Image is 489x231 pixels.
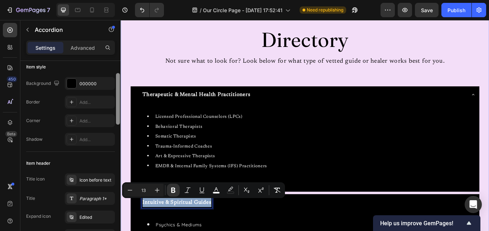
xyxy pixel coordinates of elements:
[47,6,50,14] p: 7
[79,99,113,106] div: Add...
[5,131,17,137] div: Beta
[465,196,482,213] div: Open Intercom Messenger
[79,118,113,124] div: Add...
[24,206,107,219] div: Rich Text Editor. Editing area: main
[26,79,61,88] div: Background
[135,3,164,17] div: Undo/Redo
[40,168,171,173] span: EMDR & Internal Family Systems (IFS) Practitioners
[203,6,282,14] span: Our Circle Page - [DATE] 17:52:41
[40,122,95,127] span: Behavioral Therapists
[16,99,414,184] div: Rich Text Editor. Editing area: main
[121,20,489,231] iframe: Design area
[26,213,51,220] div: Expand icon
[79,136,113,143] div: Add...
[71,44,95,52] p: Advanced
[25,210,106,216] strong: Intuitive & Spiritual Guides
[380,219,473,227] button: Show survey - Help us improve GemPages!
[40,145,106,150] span: Trauma-Informed Coaches
[26,136,43,143] div: Shadow
[35,25,96,34] p: Accordion
[26,64,46,70] div: Item style
[79,81,113,87] div: 000000
[415,3,439,17] button: Save
[40,110,142,116] span: Licensed Professional Counselors (LPCs)
[35,44,55,52] p: Settings
[447,6,465,14] div: Publish
[25,84,151,90] strong: Therapeutic & Mental Health Practitioners
[26,176,45,182] div: Title icon
[122,182,285,198] div: Editor contextual toolbar
[24,80,152,93] div: Rich Text Editor. Editing area: main
[3,3,53,17] button: 7
[40,156,110,162] span: Art & Expressive Therapists
[26,99,40,105] div: Border
[6,43,423,53] p: Not sure what to look for? Look below for what type of vetted guide or healer works best for you.
[79,214,113,221] div: Edited
[79,177,113,183] div: Icon before text
[7,76,17,82] div: 450
[307,7,343,13] span: Need republishing
[79,196,113,202] div: Paragraph 1*
[441,3,471,17] button: Publish
[26,117,40,124] div: Corner
[200,6,202,14] span: /
[26,160,50,167] div: Item header
[380,220,465,227] span: Help us improve GemPages!
[26,195,35,202] div: Title
[151,185,279,194] strong: NONE AVAILABLE AT THE MOMENT.
[40,133,88,139] span: Somatic Therapists
[421,7,433,13] span: Save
